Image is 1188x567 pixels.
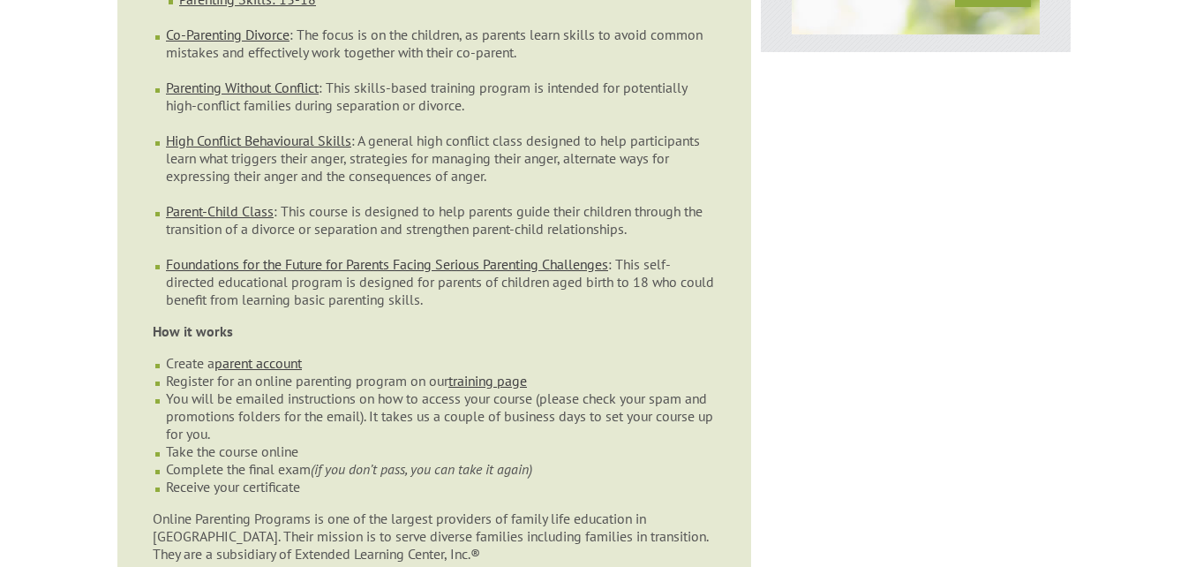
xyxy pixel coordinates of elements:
[166,79,716,132] li: : This skills-based training program is intended for potentially high-conflict families during se...
[166,26,289,43] a: Co-Parenting Divorce
[166,372,716,389] li: Register for an online parenting program on our
[448,372,527,389] a: training page
[311,460,532,478] em: (if you don’t pass, you can take it again)
[166,79,319,96] a: Parenting Without Conflict
[153,322,233,340] strong: How it works
[166,26,716,79] li: : The focus is on the children, as parents learn skills to avoid common mistakes and effectively ...
[166,354,716,372] li: Create a
[166,202,716,255] li: : This course is designed to help parents guide their children through the transition of a divorc...
[166,202,274,220] a: Parent-Child Class
[166,478,716,495] li: Receive your certificate
[166,255,608,273] a: Foundations for the Future for Parents Facing Serious Parenting Challenges
[153,510,716,563] p: Online Parenting Programs is one of the largest providers of family life education in [GEOGRAPHIC...
[166,255,716,308] li: : This self-directed educational program is designed for parents of children aged birth to 18 who...
[166,132,716,202] li: : A general high conflict class designed to help participants learn what triggers their anger, st...
[166,460,716,478] li: Complete the final exam
[166,132,351,149] a: High Conflict Behavioural Skills
[166,389,716,442] li: You will be emailed instructions on how to access your course (please check your spam and promoti...
[166,442,716,460] li: Take the course online
[214,354,302,372] a: parent account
